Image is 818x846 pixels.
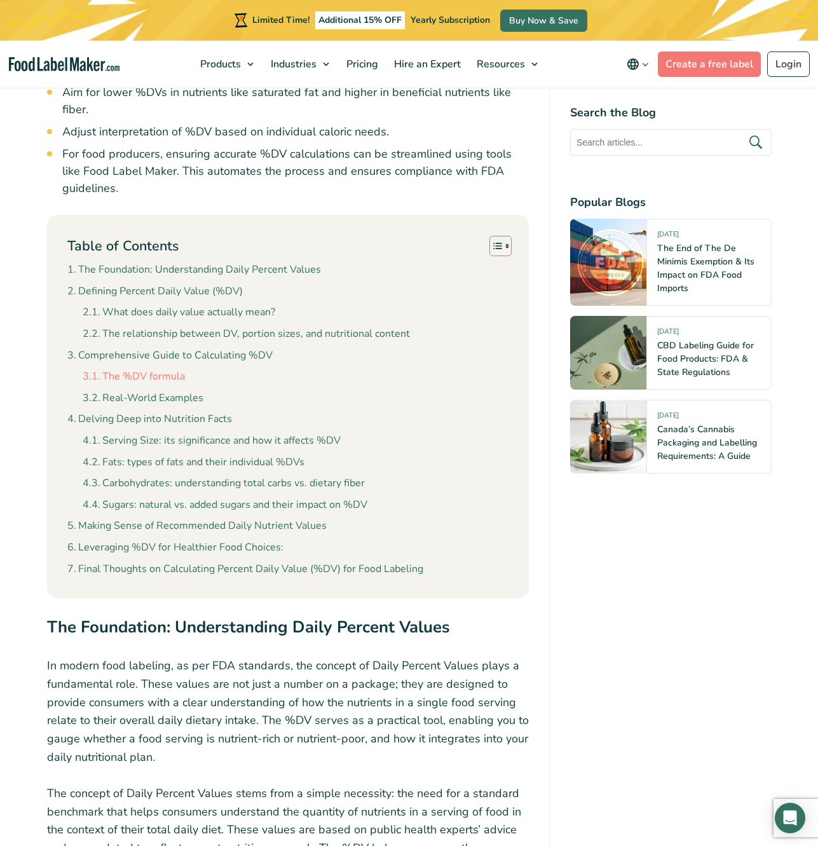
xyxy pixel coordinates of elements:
a: Sugars: natural vs. added sugars and their impact on %DV [83,497,367,514]
a: The Foundation: Understanding Daily Percent Values [67,262,321,278]
a: Canada’s Cannabis Packaging and Labelling Requirements: A Guide [657,423,757,462]
a: Login [767,51,810,77]
a: Buy Now & Save [500,10,587,32]
input: Search articles... [570,129,772,156]
a: Carbohydrates: understanding total carbs vs. dietary fiber [83,475,365,492]
a: The End of The De Minimis Exemption & Its Impact on FDA Food Imports [657,242,754,294]
span: Hire an Expert [390,57,462,71]
p: Table of Contents [67,236,179,256]
a: Hire an Expert [386,41,466,88]
a: The %DV formula [83,369,185,385]
a: Final Thoughts on Calculating Percent Daily Value (%DV) for Food Labeling [67,561,423,578]
span: Limited Time! [252,14,310,26]
span: Resources [473,57,526,71]
a: Fats: types of fats and their individual %DVs [83,454,304,471]
span: Additional 15% OFF [315,11,405,29]
span: Products [196,57,242,71]
div: Open Intercom Messenger [775,803,805,833]
a: Delving Deep into Nutrition Facts [67,411,232,428]
a: Products [193,41,260,88]
a: Defining Percent Daily Value (%DV) [67,283,243,300]
a: Leveraging %DV for Healthier Food Choices: [67,540,283,556]
span: Pricing [343,57,379,71]
a: Real-World Examples [83,390,203,407]
li: Aim for lower %DVs in nutrients like saturated fat and higher in beneficial nutrients like fiber. [62,84,529,118]
li: For food producers, ensuring accurate %DV calculations can be streamlined using tools like Food L... [62,146,529,197]
a: Resources [469,41,544,88]
a: Pricing [339,41,383,88]
span: [DATE] [657,327,679,341]
a: What does daily value actually mean? [83,304,275,321]
li: Adjust interpretation of %DV based on individual caloric needs. [62,123,529,140]
a: Serving Size: its significance and how it affects %DV [83,433,341,449]
a: CBD Labeling Guide for Food Products: FDA & State Regulations [657,339,754,378]
a: Create a free label [658,51,761,77]
span: Industries [267,57,318,71]
a: Toggle Table of Content [480,235,508,257]
span: Yearly Subscription [411,14,490,26]
span: [DATE] [657,229,679,244]
span: [DATE] [657,411,679,425]
p: In modern food labeling, as per FDA standards, the concept of Daily Percent Values plays a fundam... [47,657,529,767]
a: The relationship between DV, portion sizes, and nutritional content [83,326,410,343]
a: Making Sense of Recommended Daily Nutrient Values [67,518,327,535]
h4: Popular Blogs [570,194,772,211]
strong: The Foundation: Understanding Daily Percent Values [47,616,450,638]
a: Comprehensive Guide to Calculating %DV [67,348,273,364]
h4: Search the Blog [570,104,772,121]
a: Industries [263,41,336,88]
